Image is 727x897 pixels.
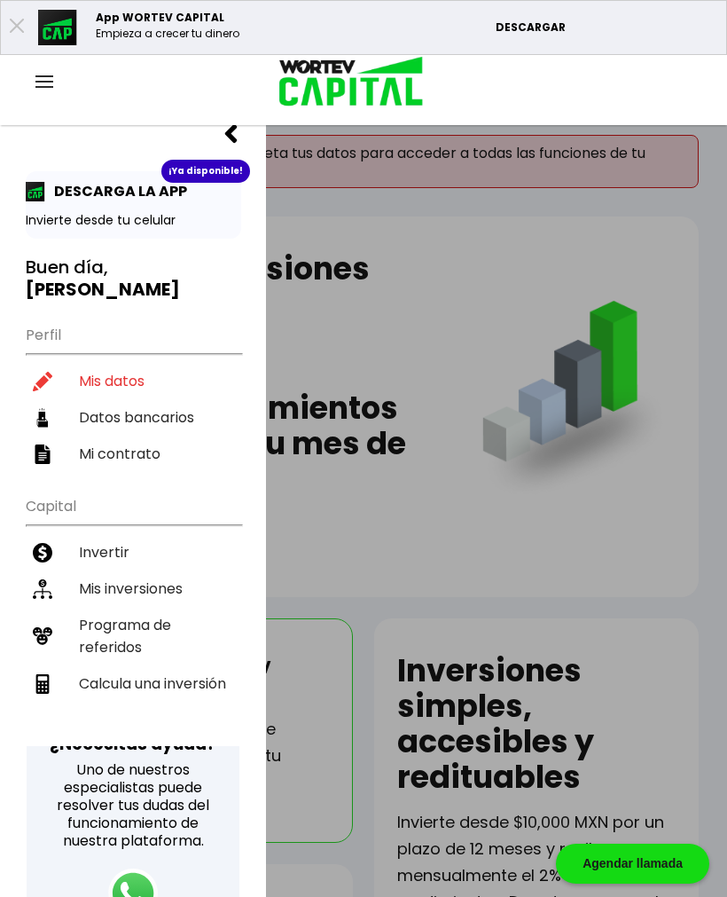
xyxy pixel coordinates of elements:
a: Programa de referidos [26,607,241,665]
img: inversiones-icon.6695dc30.svg [33,579,52,599]
img: contrato-icon.f2db500c.svg [33,445,52,464]
img: invertir-icon.b3b967d7.svg [33,543,52,563]
img: logo_wortev_capital [261,54,430,112]
h3: Buen día, [26,256,241,301]
img: app-icon [26,182,45,201]
img: appicon [38,10,78,45]
a: Calcula una inversión [26,665,241,702]
ul: Capital [26,486,241,746]
a: Mis inversiones [26,570,241,607]
img: datos-icon.10cf9172.svg [33,408,52,428]
img: hamburguer-menu2 [35,75,53,88]
p: Invierte desde tu celular [26,211,241,230]
a: Invertir [26,534,241,570]
img: recomiendanos-icon.9b8e9327.svg [33,626,52,646]
a: Mis datos [26,363,241,399]
div: ¡Ya disponible! [161,160,250,183]
p: DESCARGA LA APP [45,180,187,202]
a: Datos bancarios [26,399,241,436]
p: App WORTEV CAPITAL [96,10,239,26]
p: Uno de nuestros especialistas puede resolver tus dudas del funcionamiento de nuestra plataforma. [50,761,216,850]
img: flecha-regreso [222,124,241,144]
ul: Perfil [26,315,241,472]
a: Mi contrato [26,436,241,472]
img: calculadora-icon.17d418c4.svg [33,674,52,694]
b: [PERSON_NAME] [26,277,180,302]
p: Empieza a crecer tu dinero [96,26,239,42]
div: Agendar llamada [556,844,709,884]
p: DESCARGAR [496,20,717,35]
img: editar-icon.952d3147.svg [33,372,52,391]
